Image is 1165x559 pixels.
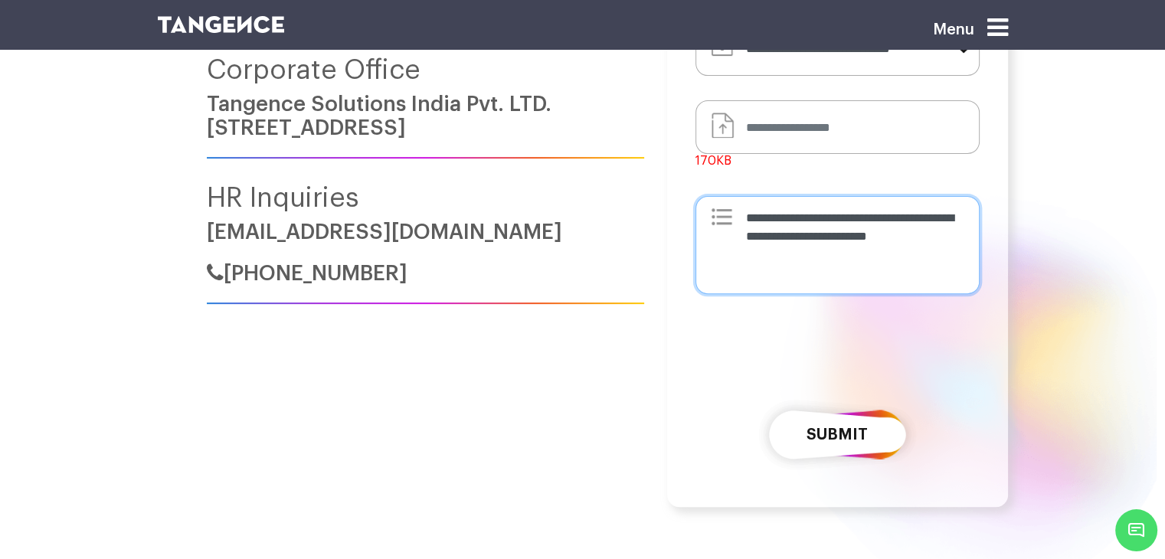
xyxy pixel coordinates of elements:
[207,183,644,213] h4: HR Inquiries
[1115,509,1157,551] span: Chat Widget
[207,93,551,139] a: Tangence Solutions India Pvt. LTD.[STREET_ADDRESS]
[207,221,562,243] a: [EMAIL_ADDRESS][DOMAIN_NAME]
[757,391,918,479] button: Submit
[224,263,407,284] span: [PHONE_NUMBER]
[207,263,407,284] a: [PHONE_NUMBER]
[158,16,285,33] img: logo SVG
[721,319,954,378] iframe: reCAPTCHA
[695,154,731,168] label: KB
[695,155,716,167] b: 170
[207,55,644,85] h4: Corporate Office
